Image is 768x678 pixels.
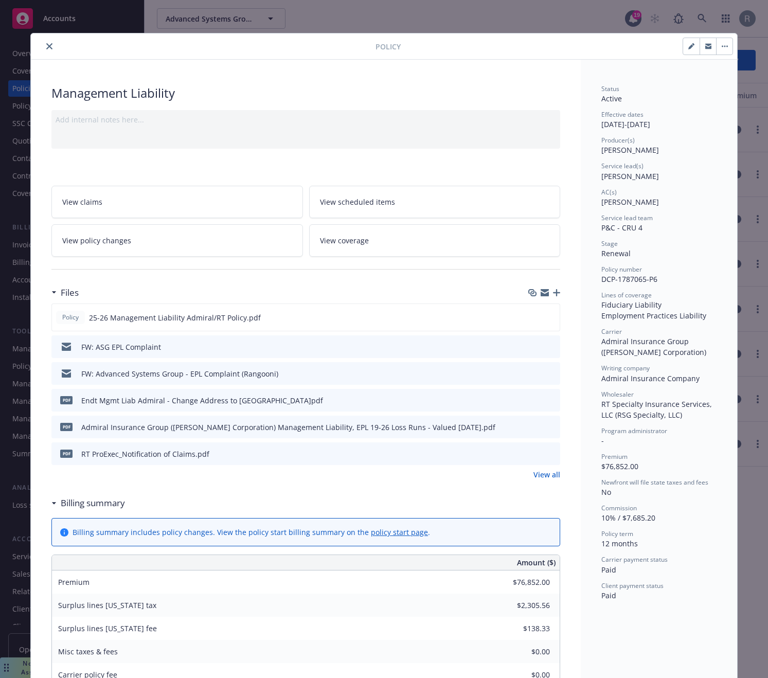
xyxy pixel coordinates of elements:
a: View coverage [309,224,561,257]
span: pdf [60,450,73,457]
div: Endt Mgmt Liab Admiral - Change Address to [GEOGRAPHIC_DATA]pdf [81,395,323,406]
span: Admiral Insurance Company [601,373,700,383]
span: Status [601,84,619,93]
span: Service lead team [601,213,653,222]
span: Commission [601,504,637,512]
span: [PERSON_NAME] [601,171,659,181]
span: Effective dates [601,110,644,119]
button: download file [530,342,539,352]
h3: Billing summary [61,496,125,510]
span: Paid [601,565,616,575]
button: preview file [547,368,556,379]
span: Newfront will file state taxes and fees [601,478,708,487]
span: 12 months [601,539,638,548]
span: pdf [60,423,73,431]
span: DCP-1787065-P6 [601,274,657,284]
button: download file [530,368,539,379]
button: download file [530,449,539,459]
a: View all [533,469,560,480]
span: Paid [601,591,616,600]
button: preview file [547,342,556,352]
span: Active [601,94,622,103]
span: Writing company [601,364,650,372]
span: Policy term [601,529,633,538]
span: View policy changes [62,235,131,246]
span: Client payment status [601,581,664,590]
span: Carrier [601,327,622,336]
span: - [601,436,604,445]
span: View scheduled items [320,197,395,207]
span: Premium [58,577,90,587]
a: policy start page [371,527,428,537]
button: download file [530,422,539,433]
span: Amount ($) [517,557,556,568]
div: FW: Advanced Systems Group - EPL Complaint (Rangooni) [81,368,278,379]
button: preview file [547,449,556,459]
span: $76,852.00 [601,461,638,471]
div: Admiral Insurance Group ([PERSON_NAME] Corporation) Management Liability, EPL 19-26 Loss Runs - V... [81,422,495,433]
div: Add internal notes here... [56,114,556,125]
button: download file [530,312,538,323]
a: View policy changes [51,224,303,257]
span: Policy number [601,265,642,274]
div: Employment Practices Liability [601,310,717,321]
div: RT ProExec_Notification of Claims.pdf [81,449,209,459]
button: close [43,40,56,52]
span: Wholesaler [601,390,634,399]
span: Policy [60,313,81,322]
div: Files [51,286,79,299]
span: Premium [601,452,628,461]
span: 10% / $7,685.20 [601,513,655,523]
div: FW: ASG EPL Complaint [81,342,161,352]
button: download file [530,395,539,406]
span: Misc taxes & fees [58,647,118,656]
span: Renewal [601,248,631,258]
div: Billing summary includes policy changes. View the policy start billing summary on the . [73,527,430,538]
a: View claims [51,186,303,218]
span: [PERSON_NAME] [601,197,659,207]
span: View coverage [320,235,369,246]
input: 0.00 [489,621,556,636]
span: Surplus lines [US_STATE] tax [58,600,156,610]
input: 0.00 [489,575,556,590]
button: preview file [547,395,556,406]
a: View scheduled items [309,186,561,218]
span: Carrier payment status [601,555,668,564]
span: AC(s) [601,188,617,197]
input: 0.00 [489,598,556,613]
span: 25-26 Management Liability Admiral/RT Policy.pdf [89,312,261,323]
span: Program administrator [601,426,667,435]
button: preview file [546,312,556,323]
input: 0.00 [489,644,556,659]
span: View claims [62,197,102,207]
span: Surplus lines [US_STATE] fee [58,623,157,633]
span: pdf [60,396,73,404]
span: Producer(s) [601,136,635,145]
span: Lines of coverage [601,291,652,299]
span: RT Specialty Insurance Services, LLC (RSG Specialty, LLC) [601,399,714,420]
div: Billing summary [51,496,125,510]
span: Policy [376,41,401,52]
div: Management Liability [51,84,560,102]
span: No [601,487,611,497]
h3: Files [61,286,79,299]
span: Stage [601,239,618,248]
span: P&C - CRU 4 [601,223,642,233]
span: Admiral Insurance Group ([PERSON_NAME] Corporation) [601,336,706,357]
span: [PERSON_NAME] [601,145,659,155]
button: preview file [547,422,556,433]
div: Fiduciary Liability [601,299,717,310]
span: Service lead(s) [601,162,644,170]
div: [DATE] - [DATE] [601,110,717,130]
